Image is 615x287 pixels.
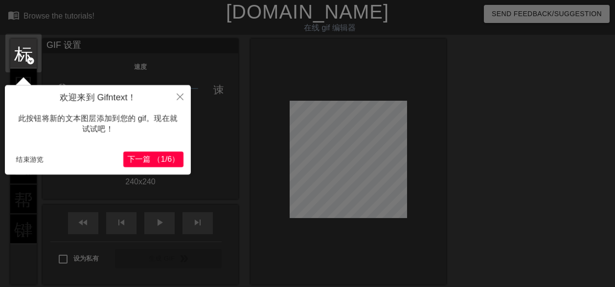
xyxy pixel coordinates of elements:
[12,152,47,167] button: 结束游览
[12,92,183,103] h4: 欢迎来到 Gifntext！
[169,85,191,108] button: 关闭
[12,103,183,145] div: 此按钮将新的文本图层添加到您的 gif。现在就试试吧！
[127,155,180,163] span: 下一篇 （1/6）
[123,152,183,167] button: 下一个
